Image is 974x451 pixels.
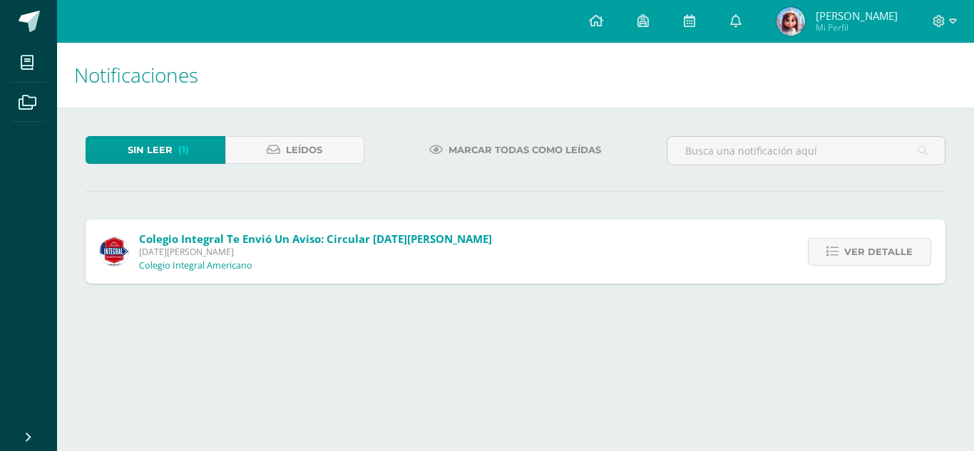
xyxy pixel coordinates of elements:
span: [PERSON_NAME] [816,9,898,23]
a: Sin leer(1) [86,136,225,164]
img: 34275cdfde023fee037aaea079e57aef.png [776,7,805,36]
a: Leídos [225,136,365,164]
span: Sin leer [128,137,173,163]
span: Ver detalle [844,239,913,265]
img: 3d8ecf278a7f74c562a74fe44b321cd5.png [100,237,128,266]
a: Marcar todas como leídas [411,136,619,164]
span: Colegio Integral te envió un aviso: Circular [DATE][PERSON_NAME] [139,232,492,246]
span: Leídos [286,137,322,163]
input: Busca una notificación aquí [667,137,945,165]
p: Colegio Integral Americano [139,260,252,271]
span: Mi Perfil [816,21,898,33]
span: (1) [178,137,189,163]
span: Marcar todas como leídas [448,137,601,163]
span: [DATE][PERSON_NAME] [139,246,492,258]
span: Notificaciones [74,61,198,88]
